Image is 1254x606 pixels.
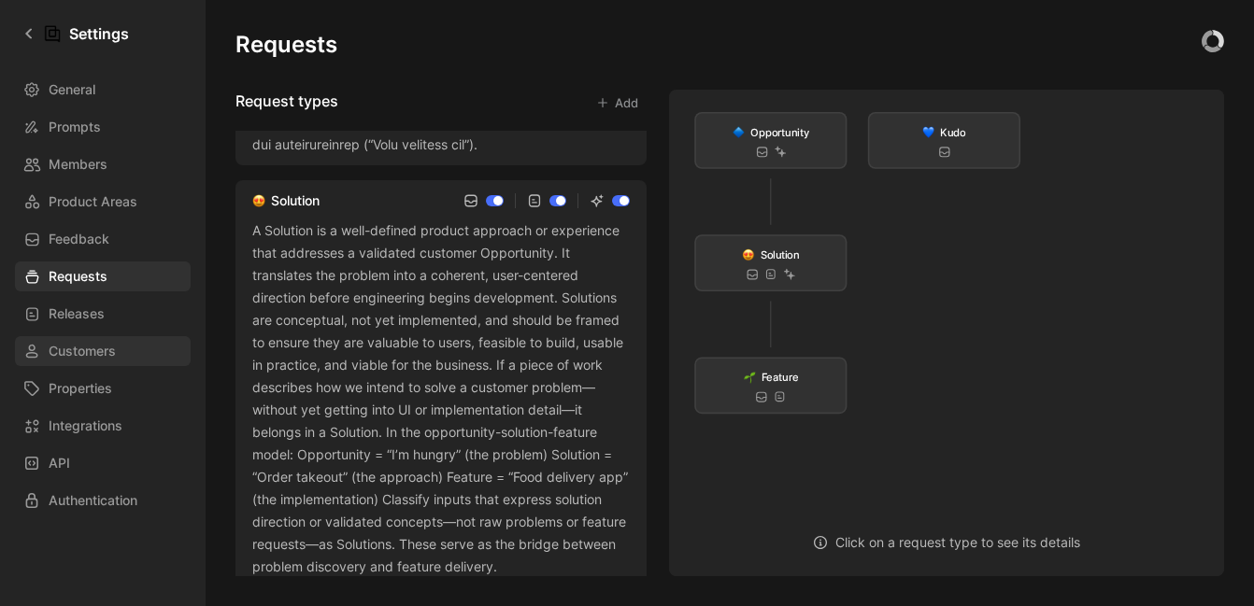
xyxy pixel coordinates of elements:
[733,126,745,138] img: 🔷
[69,22,129,45] h1: Settings
[49,489,137,512] span: Authentication
[744,371,756,383] img: 🌱
[869,114,1019,168] a: 💙Kudo
[15,15,136,52] a: Settings
[696,114,846,168] a: 🔷Opportunity
[940,123,965,141] span: Kudo
[49,153,107,176] span: Members
[696,236,846,290] a: 😍Solution
[922,126,934,138] img: 💙
[49,78,95,101] span: General
[49,116,101,138] span: Prompts
[15,187,191,217] a: Product Areas
[15,224,191,254] a: Feedback
[15,448,191,478] a: API
[49,377,112,400] span: Properties
[762,368,798,386] span: Feature
[742,248,754,261] img: 😍
[761,246,800,263] span: Solution
[49,415,122,437] span: Integrations
[49,265,107,288] span: Requests
[49,452,70,474] span: API
[15,336,191,366] a: Customers
[15,149,191,179] a: Members
[696,359,846,413] a: 🌱Feature
[588,90,647,116] button: Add
[15,261,191,291] a: Requests
[252,194,265,207] img: 😍
[813,531,1080,554] div: Click on a request type to see its details
[15,75,191,105] a: General
[15,112,191,142] a: Prompts
[49,228,109,250] span: Feedback
[15,299,191,329] a: Releases
[271,190,320,212] div: Solution
[49,190,137,213] span: Product Areas
[750,123,809,141] span: Opportunity
[49,303,105,325] span: Releases
[235,90,338,116] h3: Request types
[252,219,630,578] div: A Solution is a well-defined product approach or experience that addresses a validated customer O...
[235,30,337,60] h1: Requests
[249,190,323,212] a: 😍Solution
[15,373,191,403] a: Properties
[49,340,116,362] span: Customers
[15,486,191,515] a: Authentication
[15,411,191,441] a: Integrations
